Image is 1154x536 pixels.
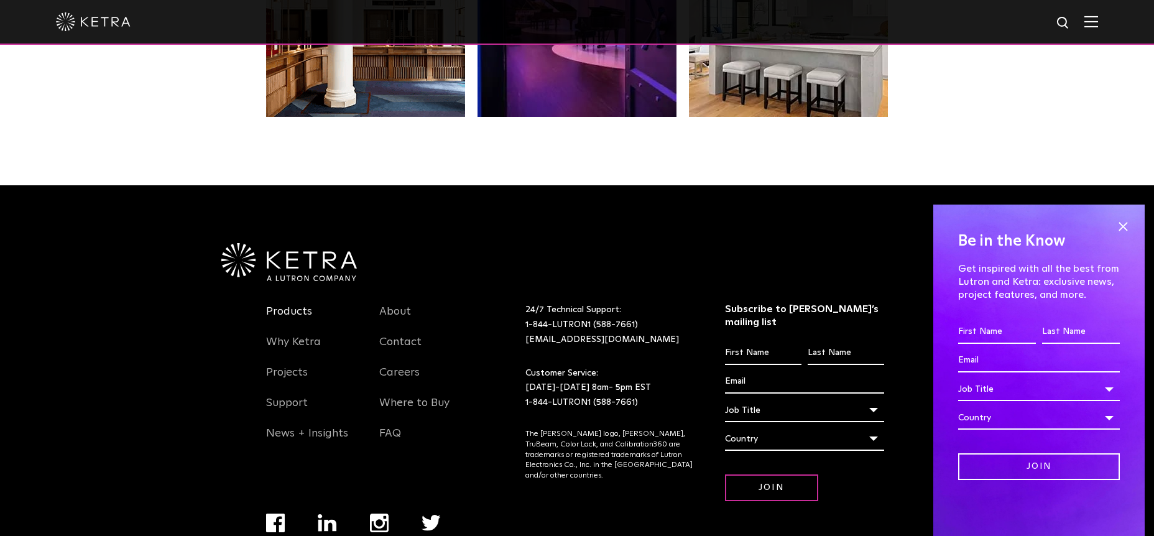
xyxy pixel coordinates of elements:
[525,429,694,481] p: The [PERSON_NAME] logo, [PERSON_NAME], TruBeam, Color Lock, and Calibration360 are trademarks or ...
[1056,16,1071,31] img: search icon
[725,370,885,394] input: Email
[266,335,321,364] a: Why Ketra
[525,398,638,407] a: 1-844-LUTRON1 (588-7661)
[958,320,1036,344] input: First Name
[525,303,694,347] p: 24/7 Technical Support:
[725,399,885,422] div: Job Title
[422,515,441,531] img: twitter
[958,262,1120,301] p: Get inspired with all the best from Lutron and Ketra: exclusive news, project features, and more.
[266,427,348,455] a: News + Insights
[266,396,308,425] a: Support
[1084,16,1098,27] img: Hamburger%20Nav.svg
[266,514,285,532] img: facebook
[379,366,420,394] a: Careers
[266,303,361,455] div: Navigation Menu
[266,305,312,333] a: Products
[370,514,389,532] img: instagram
[725,303,885,329] h3: Subscribe to [PERSON_NAME]’s mailing list
[725,341,801,365] input: First Name
[1042,320,1120,344] input: Last Name
[379,396,450,425] a: Where to Buy
[318,514,337,532] img: linkedin
[525,335,679,344] a: [EMAIL_ADDRESS][DOMAIN_NAME]
[379,303,474,455] div: Navigation Menu
[958,377,1120,401] div: Job Title
[266,366,308,394] a: Projects
[379,335,422,364] a: Contact
[525,320,638,329] a: 1-844-LUTRON1 (588-7661)
[958,229,1120,253] h4: Be in the Know
[525,366,694,410] p: Customer Service: [DATE]-[DATE] 8am- 5pm EST
[958,453,1120,480] input: Join
[958,406,1120,430] div: Country
[221,243,357,282] img: Ketra-aLutronCo_White_RGB
[725,474,818,501] input: Join
[379,427,401,455] a: FAQ
[56,12,131,31] img: ketra-logo-2019-white
[808,341,884,365] input: Last Name
[379,305,411,333] a: About
[725,427,885,451] div: Country
[958,349,1120,372] input: Email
